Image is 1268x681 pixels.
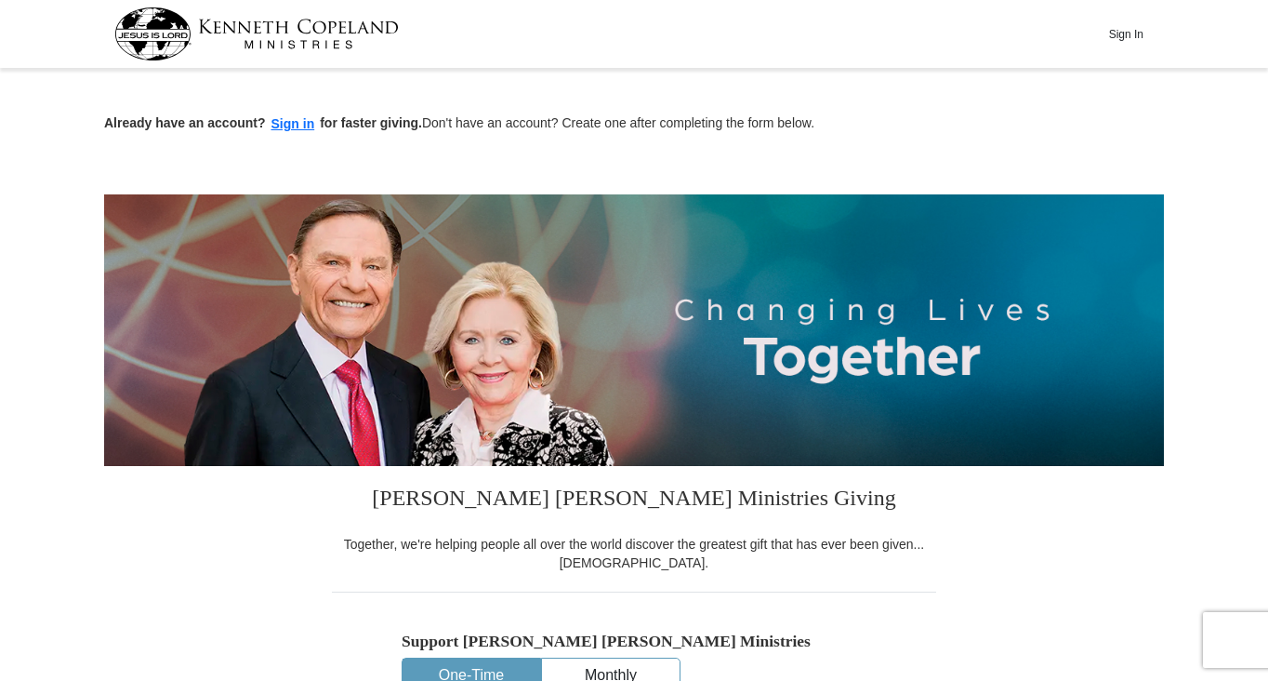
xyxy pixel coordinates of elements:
[332,535,936,572] div: Together, we're helping people all over the world discover the greatest gift that has ever been g...
[114,7,399,60] img: kcm-header-logo.svg
[332,466,936,535] h3: [PERSON_NAME] [PERSON_NAME] Ministries Giving
[104,113,1164,135] p: Don't have an account? Create one after completing the form below.
[104,115,422,130] strong: Already have an account? for faster giving.
[266,113,321,135] button: Sign in
[402,632,866,651] h5: Support [PERSON_NAME] [PERSON_NAME] Ministries
[1098,20,1154,48] button: Sign In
